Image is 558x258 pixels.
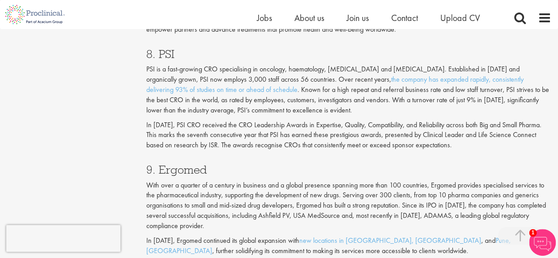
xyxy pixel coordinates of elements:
[146,48,551,60] h3: 8. PSI
[146,75,524,94] a: the company has expanded rapidly, consistently delivering 93% of studies on time or ahead of sche...
[299,236,481,245] a: new locations in [GEOGRAPHIC_DATA], [GEOGRAPHIC_DATA]
[529,229,556,256] img: Chatbot
[529,229,537,237] span: 1
[146,120,551,151] p: In [DATE], PSI CRO received the CRO Leadership Awards in Expertise, Quality, Compatibility, and R...
[440,12,480,24] a: Upload CV
[347,12,369,24] a: Join us
[146,64,551,115] p: PSI is a fast-growing CRO specialising in oncology, haematology, [MEDICAL_DATA] and [MEDICAL_DATA...
[294,12,324,24] a: About us
[146,164,551,175] h3: 9. Ergomed
[146,236,511,255] a: Pune, [GEOGRAPHIC_DATA]
[391,12,418,24] a: Contact
[146,180,551,231] p: With over a quarter of a century in business and a global presence spanning more than 100 countri...
[6,225,120,252] iframe: reCAPTCHA
[257,12,272,24] a: Jobs
[146,236,551,256] p: In [DATE], Ergomed continued its global expansion with , and , further solidifying its commitment...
